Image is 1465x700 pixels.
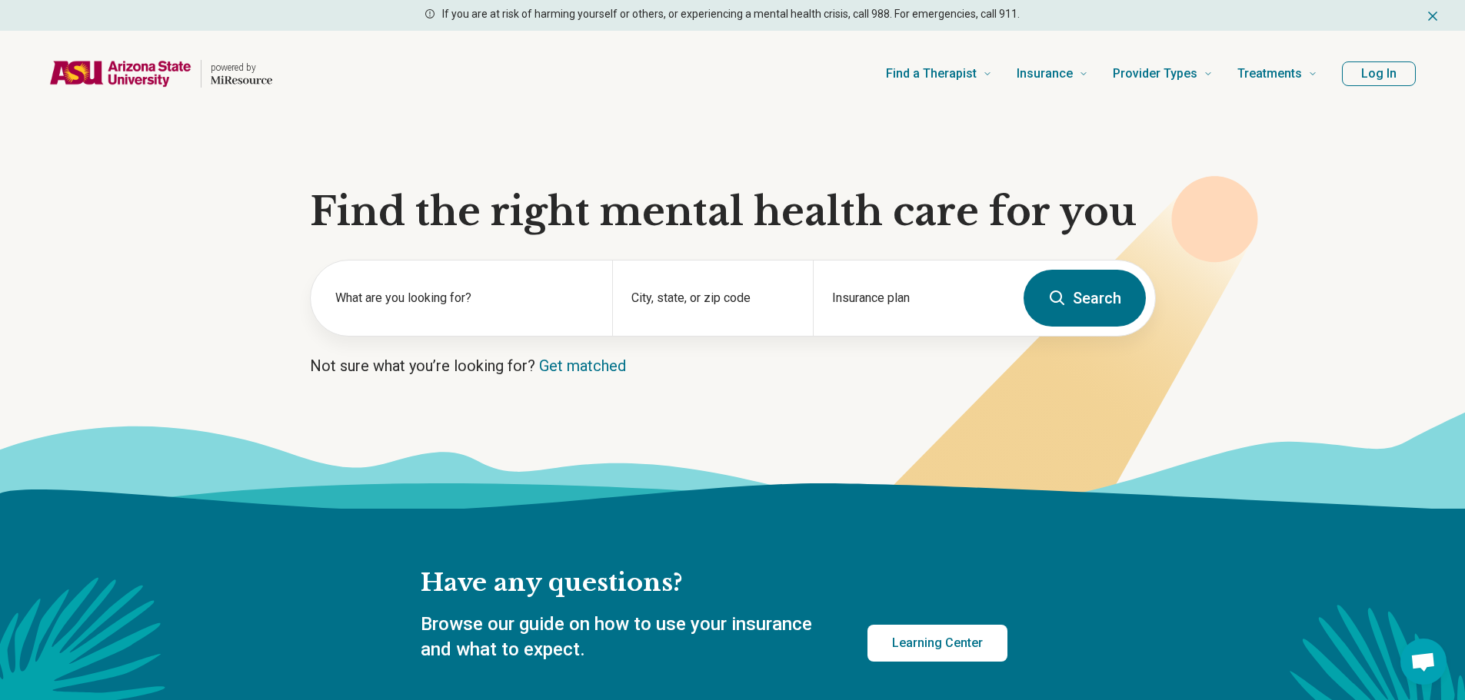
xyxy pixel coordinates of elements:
[421,612,831,663] p: Browse our guide on how to use your insurance and what to expect.
[539,357,626,375] a: Get matched
[335,289,594,307] label: What are you looking for?
[1237,43,1317,105] a: Treatments
[1017,43,1088,105] a: Insurance
[421,567,1007,599] h2: Have any questions?
[1024,270,1146,327] button: Search
[1113,63,1197,85] span: Provider Types
[1113,43,1213,105] a: Provider Types
[442,6,1020,22] p: If you are at risk of harming yourself or others, or experiencing a mental health crisis, call 98...
[886,43,992,105] a: Find a Therapist
[310,189,1156,235] h1: Find the right mental health care for you
[310,355,1156,377] p: Not sure what you’re looking for?
[1342,61,1416,86] button: Log In
[1237,63,1302,85] span: Treatments
[1425,6,1440,25] button: Dismiss
[49,49,272,98] a: Home page
[211,61,272,74] p: powered by
[867,625,1007,662] a: Learning Center
[1017,63,1073,85] span: Insurance
[886,63,977,85] span: Find a Therapist
[1400,639,1447,685] div: Open chat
